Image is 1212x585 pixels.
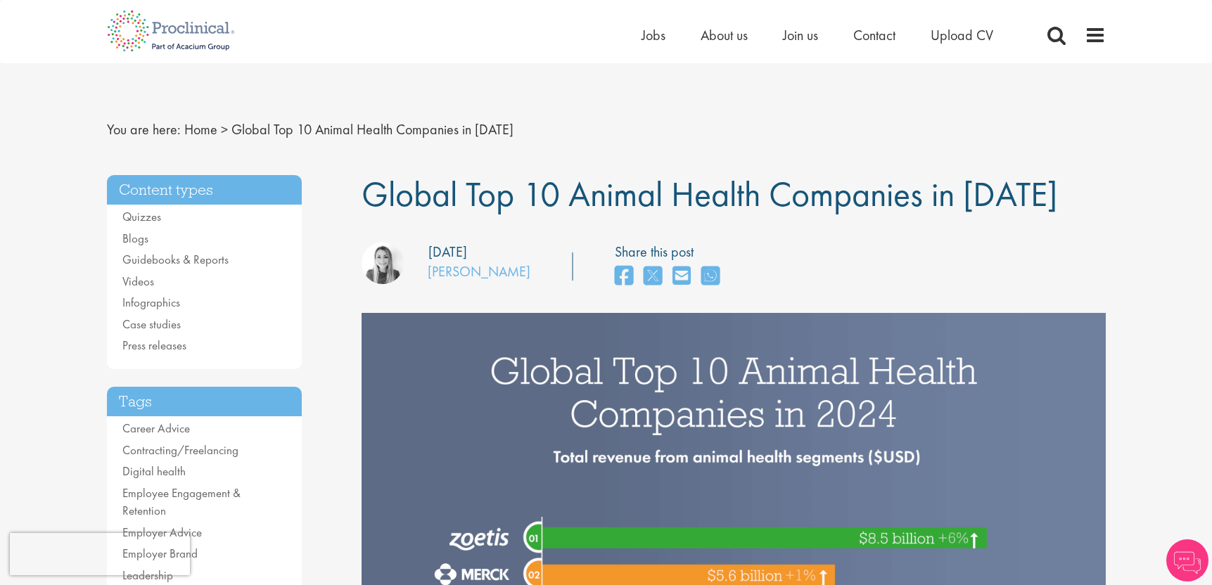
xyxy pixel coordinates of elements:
[107,387,302,417] h3: Tags
[672,262,691,292] a: share on email
[221,120,228,139] span: >
[122,252,229,267] a: Guidebooks & Reports
[362,172,1057,217] span: Global Top 10 Animal Health Companies in [DATE]
[362,242,404,284] img: Hannah Burke
[122,231,148,246] a: Blogs
[615,242,727,262] label: Share this post
[644,262,662,292] a: share on twitter
[783,26,818,44] a: Join us
[184,120,217,139] a: breadcrumb link
[122,274,154,289] a: Videos
[231,120,513,139] span: Global Top 10 Animal Health Companies in [DATE]
[701,26,748,44] a: About us
[122,420,190,436] a: Career Advice
[122,442,238,458] a: Contracting/Freelancing
[122,567,173,583] a: Leadership
[122,295,180,310] a: Infographics
[1166,539,1208,581] img: Chatbot
[107,120,181,139] span: You are here:
[122,525,202,540] a: Employer Advice
[122,463,186,479] a: Digital health
[122,316,181,332] a: Case studies
[122,485,241,519] a: Employee Engagement & Retention
[10,533,190,575] iframe: reCAPTCHA
[853,26,895,44] a: Contact
[428,262,530,281] a: [PERSON_NAME]
[701,262,720,292] a: share on whats app
[615,262,633,292] a: share on facebook
[931,26,993,44] a: Upload CV
[107,175,302,205] h3: Content types
[122,337,186,353] a: Press releases
[428,242,467,262] div: [DATE]
[122,209,161,224] a: Quizzes
[642,26,665,44] a: Jobs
